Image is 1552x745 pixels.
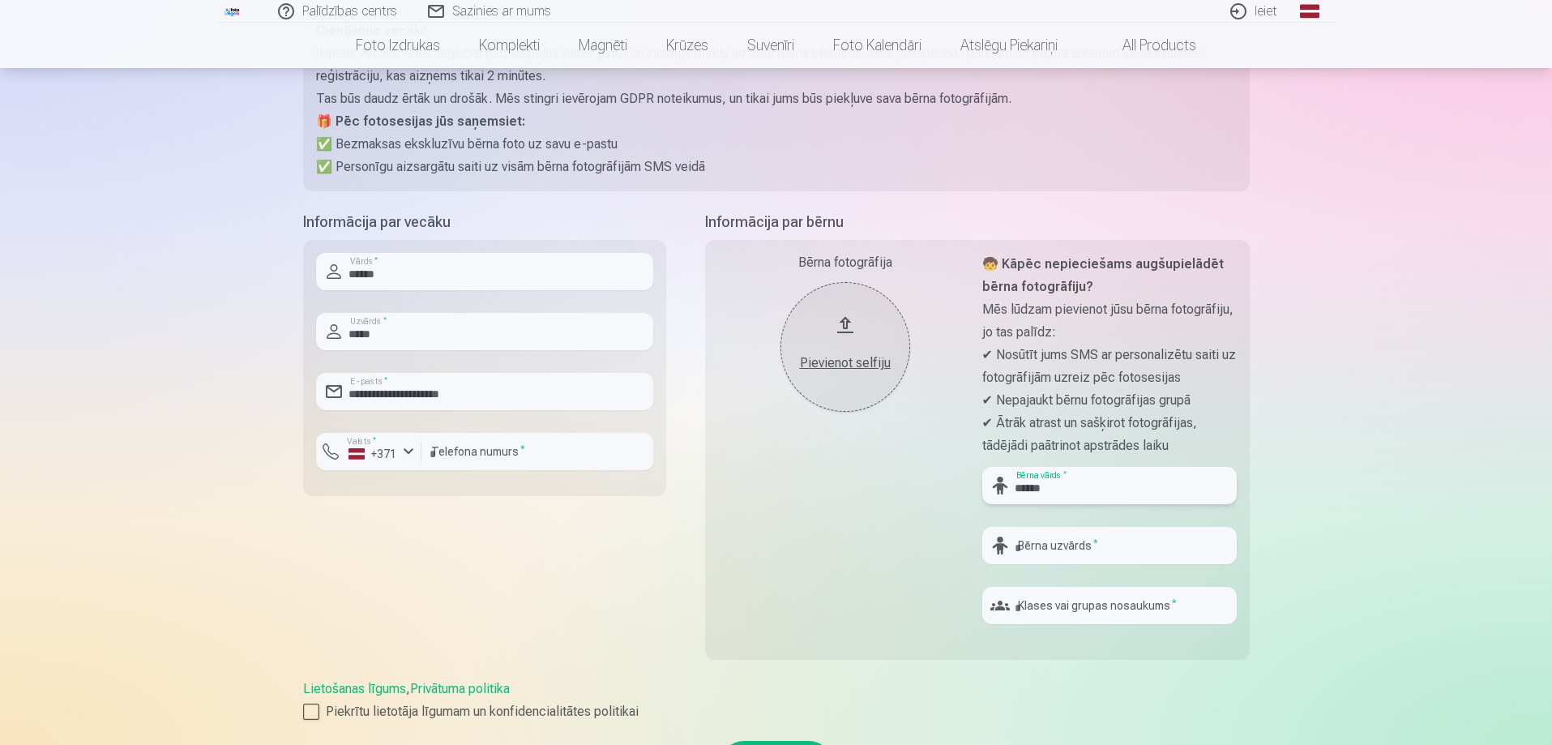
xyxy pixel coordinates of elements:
[1077,23,1216,68] a: All products
[982,256,1224,294] strong: 🧒 Kāpēc nepieciešams augšupielādēt bērna fotogrāfiju?
[728,23,814,68] a: Suvenīri
[316,88,1237,110] p: Tas būs daudz ērtāk un drošāk. Mēs stingri ievērojam GDPR noteikumus, un tikai jums būs piekļuve ...
[559,23,647,68] a: Magnēti
[797,353,894,373] div: Pievienot selfiju
[316,113,525,129] strong: 🎁 Pēc fotosesijas jūs saņemsiet:
[982,298,1237,344] p: Mēs lūdzam pievienot jūsu bērna fotogrāfiju, jo tas palīdz:
[342,435,382,447] label: Valsts
[303,211,666,233] h5: Informācija par vecāku
[316,156,1237,178] p: ✅ Personīgu aizsargātu saiti uz visām bērna fotogrāfijām SMS veidā
[303,679,1250,721] div: ,
[718,253,973,272] div: Bērna fotogrāfija
[348,446,397,462] div: +371
[410,681,510,696] a: Privātuma politika
[982,344,1237,389] p: ✔ Nosūtīt jums SMS ar personalizētu saiti uz fotogrāfijām uzreiz pēc fotosesijas
[814,23,941,68] a: Foto kalendāri
[303,681,406,696] a: Lietošanas līgums
[780,282,910,412] button: Pievienot selfiju
[303,702,1250,721] label: Piekrītu lietotāja līgumam un konfidencialitātes politikai
[705,211,1250,233] h5: Informācija par bērnu
[460,23,559,68] a: Komplekti
[316,433,421,470] button: Valsts*+371
[647,23,728,68] a: Krūzes
[982,412,1237,457] p: ✔ Ātrāk atrast un sašķirot fotogrāfijas, tādējādi paātrinot apstrādes laiku
[982,389,1237,412] p: ✔ Nepajaukt bērnu fotogrāfijas grupā
[224,6,242,16] img: /fa1
[316,133,1237,156] p: ✅ Bezmaksas ekskluzīvu bērna foto uz savu e-pastu
[941,23,1077,68] a: Atslēgu piekariņi
[336,23,460,68] a: Foto izdrukas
